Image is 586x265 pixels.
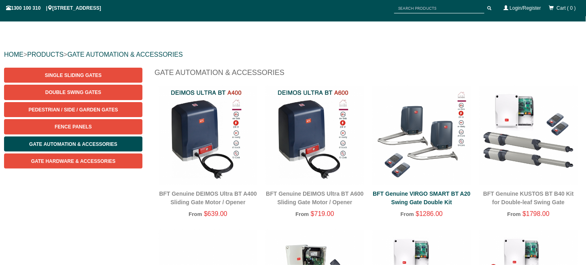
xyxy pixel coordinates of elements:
[401,211,414,217] span: From
[265,86,364,185] img: BFT Genuine DEIMOS Ultra BT A600 Sliding Gate Motor / Opener - Gate Warehouse
[266,190,363,205] a: BFT Genuine DEIMOS Ultra BT A600 Sliding Gate Motor / Opener
[311,210,334,217] span: $719.00
[4,51,23,58] a: HOME
[189,211,202,217] span: From
[159,190,257,205] a: BFT Genuine DEIMOS Ultra BT A400 Sliding Gate Motor / Opener
[4,85,142,100] a: Double Swing Gates
[522,210,550,217] span: $1798.00
[372,86,471,185] img: BFT Genuine VIRGO SMART BT A20 Swing Gate Double Kit - Gate Warehouse
[204,210,227,217] span: $639.00
[4,42,582,68] div: > >
[483,190,574,205] a: BFT Genuine KUSTOS BT B40 Kit for Double-leaf Swing Gate
[29,141,117,147] span: Gate Automation & Accessories
[4,119,142,134] a: Fence Panels
[159,86,257,185] img: BFT Genuine DEIMOS Ultra BT A400 Sliding Gate Motor / Opener - Gate Warehouse
[507,211,521,217] span: From
[155,68,582,82] h1: Gate Automation & Accessories
[45,73,102,78] span: Single Sliding Gates
[31,158,116,164] span: Gate Hardware & Accessories
[295,211,309,217] span: From
[557,5,576,11] span: Cart ( 0 )
[4,102,142,117] a: Pedestrian / Side / Garden Gates
[510,5,541,11] a: Login/Register
[55,124,92,130] span: Fence Panels
[45,90,101,95] span: Double Swing Gates
[4,68,142,83] a: Single Sliding Gates
[479,86,578,185] img: BFT Genuine KUSTOS BT B40 Kit for Double-leaf Swing Gate - Gate Warehouse
[67,51,183,58] a: GATE AUTOMATION & ACCESSORIES
[27,51,64,58] a: PRODUCTS
[28,107,118,113] span: Pedestrian / Side / Garden Gates
[416,210,443,217] span: $1286.00
[6,5,101,11] span: 1300 100 310 | [STREET_ADDRESS]
[373,190,470,205] a: BFT Genuine VIRGO SMART BT A20 Swing Gate Double Kit
[394,3,484,13] input: SEARCH PRODUCTS
[4,137,142,152] a: Gate Automation & Accessories
[4,154,142,169] a: Gate Hardware & Accessories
